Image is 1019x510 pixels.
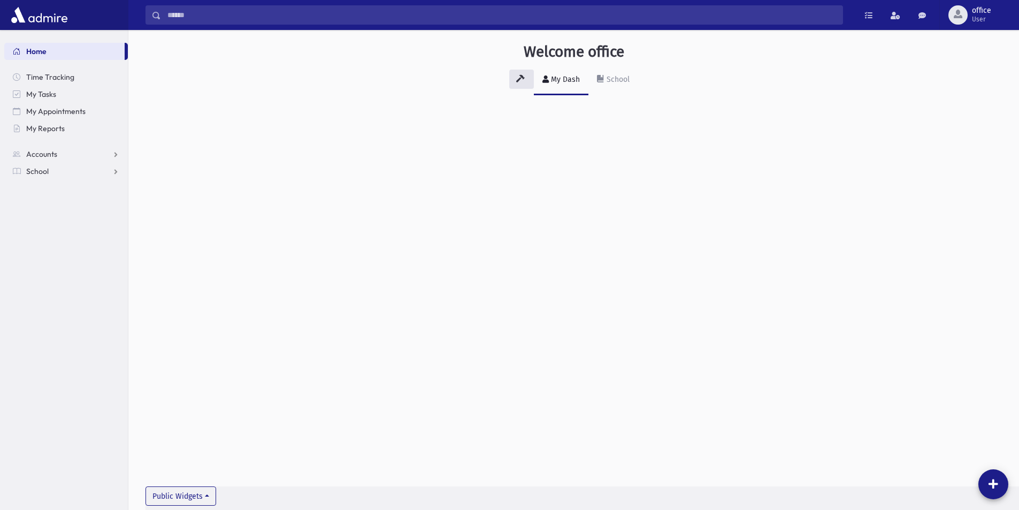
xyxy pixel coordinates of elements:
a: Accounts [4,146,128,163]
div: School [604,75,630,84]
span: User [972,15,991,24]
button: Public Widgets [145,486,216,506]
input: Search [161,5,842,25]
span: My Appointments [26,106,86,116]
a: School [588,65,638,95]
span: School [26,166,49,176]
span: office [972,6,991,15]
img: AdmirePro [9,4,70,26]
span: My Tasks [26,89,56,99]
span: Time Tracking [26,72,74,82]
a: My Dash [534,65,588,95]
div: My Dash [549,75,580,84]
a: School [4,163,128,180]
a: My Reports [4,120,128,137]
a: My Appointments [4,103,128,120]
a: My Tasks [4,86,128,103]
a: Time Tracking [4,68,128,86]
a: Home [4,43,125,60]
span: Accounts [26,149,57,159]
span: My Reports [26,124,65,133]
h3: Welcome office [524,43,624,61]
span: Home [26,47,47,56]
